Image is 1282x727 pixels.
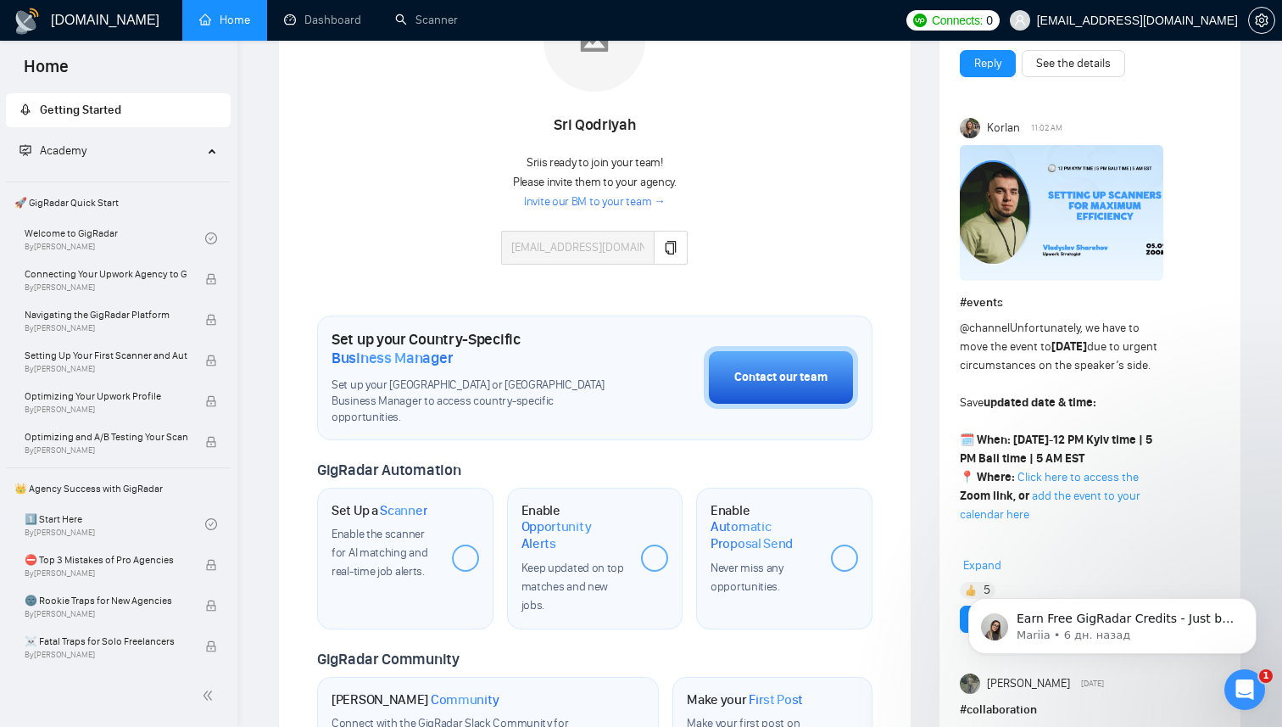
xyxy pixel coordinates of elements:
[205,436,217,448] span: lock
[205,355,217,366] span: lock
[25,428,187,445] span: Optimizing and A/B Testing Your Scanner for Better Results
[1013,433,1049,447] strong: [DATE]
[913,14,927,27] img: upwork-logo.png
[202,687,219,704] span: double-left
[40,103,121,117] span: Getting Started
[654,231,688,265] button: copy
[6,93,231,127] li: Getting Started
[8,472,229,506] span: 👑 Agency Success with GigRadar
[960,294,1220,312] h1: # events
[380,502,427,519] span: Scanner
[25,551,187,568] span: ⛔ Top 3 Mistakes of Pro Agencies
[527,155,663,170] span: Sri is ready to join your team!
[513,175,677,189] span: Please invite them to your agency.
[14,8,41,35] img: logo
[25,405,187,415] span: By [PERSON_NAME]
[205,395,217,407] span: lock
[25,445,187,456] span: By [PERSON_NAME]
[205,273,217,285] span: lock
[47,27,83,41] div: v 4.0.25
[1017,470,1139,484] a: Click here to access the
[1031,120,1062,136] span: 11:02 AM
[205,559,217,571] span: lock
[960,489,1029,503] strong: Zoom link, or
[960,545,1146,578] a: subscribe to the Community Event Calendar
[8,186,229,220] span: 🚀 GigRadar Quick Start
[25,592,187,609] span: 🌚 Rookie Traps for New Agencies
[25,220,205,257] a: Welcome to GigRadarBy[PERSON_NAME]
[711,561,783,594] span: Never miss any opportunities.
[524,194,666,210] a: Invite our BM to your team →
[963,558,1001,573] span: Expand
[395,13,458,27] a: searchScanner
[501,111,688,140] div: Sri Qodriyah
[1081,676,1104,691] span: [DATE]
[987,674,1070,693] span: [PERSON_NAME]
[932,11,983,30] span: Connects:
[960,145,1163,281] img: F09DQRWLC0N-Event%20with%20Vlad%20Sharahov.png
[20,143,86,158] span: Academy
[431,691,499,708] span: Community
[1022,50,1125,77] button: See the details
[10,54,82,90] span: Home
[317,650,460,668] span: GigRadar Community
[20,103,31,115] span: rocket
[960,118,980,138] img: Korlan
[187,100,286,111] div: Keywords by Traffic
[25,306,187,323] span: Navigating the GigRadar Platform
[1248,14,1275,27] a: setting
[1249,14,1274,27] span: setting
[25,650,187,660] span: By [PERSON_NAME]
[25,364,187,374] span: By [PERSON_NAME]
[704,346,858,409] button: Contact our team
[25,282,187,293] span: By [PERSON_NAME]
[25,568,187,579] span: By [PERSON_NAME]
[46,98,59,112] img: tab_domain_overview_orange.svg
[1224,669,1265,710] iframe: Intercom live chat
[205,314,217,326] span: lock
[25,388,187,405] span: Optimizing Your Upwork Profile
[960,470,974,484] span: 📍
[1259,669,1273,683] span: 1
[960,701,1220,719] h1: # collaboration
[734,368,828,387] div: Contact our team
[977,470,1015,484] strong: Where:
[44,44,187,58] div: Domain: [DOMAIN_NAME]
[960,50,1016,77] button: Reply
[332,502,427,519] h1: Set Up a
[1051,339,1087,354] strong: [DATE]
[974,54,1001,73] a: Reply
[987,119,1020,137] span: Korlan
[521,502,628,552] h1: Enable
[25,266,187,282] span: Connecting Your Upwork Agency to GigRadar
[25,323,187,333] span: By [PERSON_NAME]
[711,518,817,551] span: Automatic Proposal Send
[960,321,1010,335] span: @channel
[27,27,41,41] img: logo_orange.svg
[25,609,187,619] span: By [PERSON_NAME]
[521,518,628,551] span: Opportunity Alerts
[332,527,427,579] span: Enable the scanner for AI matching and real-time job alerts.
[977,433,1011,447] strong: When:
[960,545,974,559] span: 👉
[687,691,803,708] h1: Make your
[986,11,993,30] span: 0
[317,461,460,479] span: GigRadar Automation
[943,562,1282,681] iframe: Intercom notifications сообщение
[1248,7,1275,34] button: setting
[1014,14,1026,26] span: user
[27,44,41,58] img: website_grey.svg
[960,489,1140,522] a: add the event to your calendar here
[332,691,499,708] h1: [PERSON_NAME]
[199,13,250,27] a: homeHome
[40,143,86,158] span: Academy
[960,433,1152,466] strong: 12 PM Kyiv time | 5 PM Bali time | 5 AM EST
[1036,54,1111,73] a: See the details
[960,674,980,694] img: joel maria
[205,518,217,530] span: check-circle
[332,330,619,367] h1: Set up your Country-Specific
